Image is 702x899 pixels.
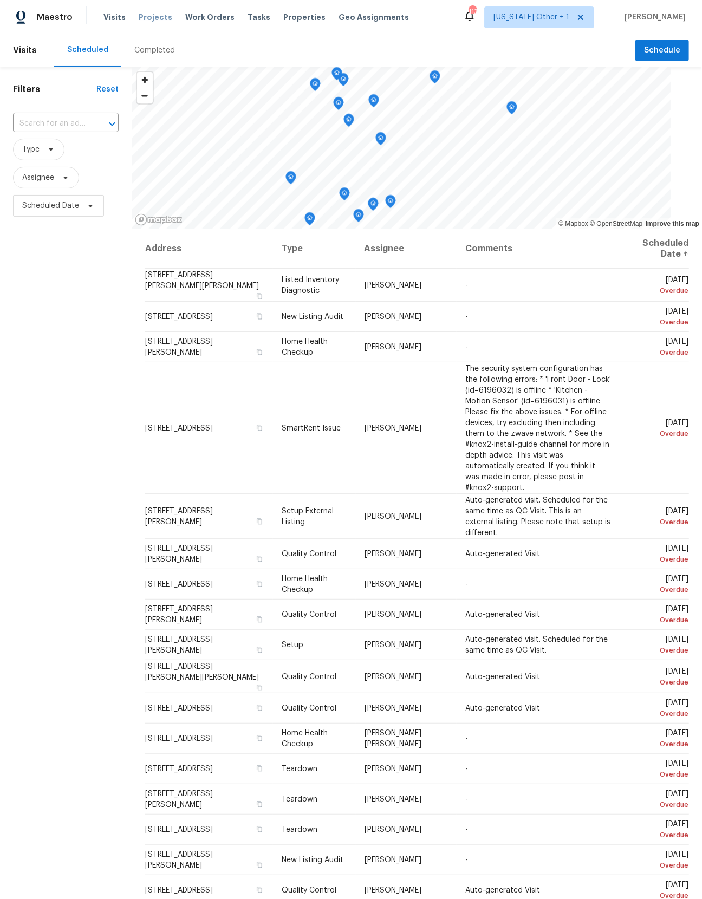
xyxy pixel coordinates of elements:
span: Teardown [282,765,317,773]
span: [PERSON_NAME] [365,581,421,588]
span: Visits [103,12,126,23]
span: [PERSON_NAME] [365,826,421,833]
span: [PERSON_NAME] [365,512,421,520]
button: Copy Address [255,615,264,624]
span: - [465,313,468,321]
div: Map marker [339,187,350,204]
div: Overdue [629,516,688,527]
span: New Listing Audit [282,856,343,864]
span: Home Health Checkup [282,338,328,356]
span: - [465,826,468,833]
div: Map marker [331,67,342,84]
button: Copy Address [255,516,264,526]
span: [STREET_ADDRESS] [145,887,213,894]
span: Auto-generated Visit [465,550,540,558]
div: Overdue [629,799,688,810]
button: Copy Address [255,860,264,870]
div: 113 [469,6,476,17]
div: Completed [134,45,175,56]
div: Overdue [629,830,688,841]
span: [DATE] [629,338,688,358]
span: Auto-generated Visit [465,673,540,680]
div: Overdue [629,645,688,656]
div: Map marker [285,171,296,188]
span: [PERSON_NAME] [PERSON_NAME] [365,729,421,748]
span: [STREET_ADDRESS][PERSON_NAME] [145,338,213,356]
span: [STREET_ADDRESS] [145,581,213,588]
span: Auto-generated Visit [465,887,540,894]
span: [STREET_ADDRESS] [145,826,213,833]
div: Map marker [353,209,364,226]
div: Overdue [629,317,688,328]
button: Copy Address [255,645,264,655]
div: Overdue [629,428,688,439]
span: - [465,796,468,803]
span: Quality Control [282,611,336,618]
div: Overdue [629,769,688,780]
a: Improve this map [646,220,699,227]
div: Map marker [304,212,315,229]
div: Overdue [629,554,688,565]
span: [PERSON_NAME] [365,611,421,618]
span: Auto-generated Visit [465,611,540,618]
button: Copy Address [255,347,264,357]
span: [PERSON_NAME] [365,796,421,803]
span: - [465,856,468,864]
span: Auto-generated Visit [465,705,540,712]
span: [STREET_ADDRESS][PERSON_NAME] [145,545,213,563]
span: Geo Assignments [339,12,409,23]
div: Map marker [333,97,344,114]
button: Copy Address [255,291,264,301]
span: [STREET_ADDRESS] [145,424,213,432]
div: Map marker [310,78,321,95]
h1: Filters [13,84,96,95]
span: [PERSON_NAME] [365,343,421,351]
span: Quality Control [282,887,336,894]
span: Setup External Listing [282,507,334,525]
span: [DATE] [629,507,688,527]
span: Type [22,144,40,155]
div: Map marker [368,198,379,214]
span: [STREET_ADDRESS][PERSON_NAME] [145,605,213,624]
span: Tasks [248,14,270,21]
span: Auto-generated visit. Scheduled for the same time as QC Visit. This is an external listing. Pleas... [465,496,610,536]
span: Auto-generated visit. Scheduled for the same time as QC Visit. [465,636,608,654]
button: Open [105,116,120,132]
span: [STREET_ADDRESS][PERSON_NAME] [145,507,213,525]
span: [STREET_ADDRESS] [145,735,213,742]
span: [STREET_ADDRESS][PERSON_NAME][PERSON_NAME] [145,271,259,289]
span: [DATE] [629,699,688,719]
div: Overdue [629,584,688,595]
span: [STREET_ADDRESS][PERSON_NAME] [145,790,213,809]
span: [PERSON_NAME] [620,12,686,23]
span: Teardown [282,796,317,803]
span: - [465,281,468,289]
span: Home Health Checkup [282,729,328,748]
button: Copy Address [255,579,264,589]
span: [PERSON_NAME] [365,313,421,321]
span: Projects [139,12,172,23]
span: [DATE] [629,419,688,439]
span: [PERSON_NAME] [365,550,421,558]
span: Quality Control [282,673,336,680]
span: Work Orders [185,12,235,23]
button: Zoom in [137,72,153,88]
a: Mapbox homepage [135,213,183,226]
span: New Listing Audit [282,313,343,321]
th: Address [145,229,273,269]
span: [DATE] [629,790,688,810]
th: Scheduled Date ↑ [620,229,689,269]
th: Assignee [356,229,457,269]
span: - [465,581,468,588]
span: [PERSON_NAME] [365,424,421,432]
div: Overdue [629,285,688,296]
div: Scheduled [67,44,108,55]
div: Overdue [629,676,688,687]
span: [STREET_ADDRESS] [145,313,213,321]
button: Copy Address [255,764,264,773]
span: SmartRent Issue [282,424,341,432]
button: Copy Address [255,703,264,713]
span: Assignee [22,172,54,183]
span: [PERSON_NAME] [365,673,421,680]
